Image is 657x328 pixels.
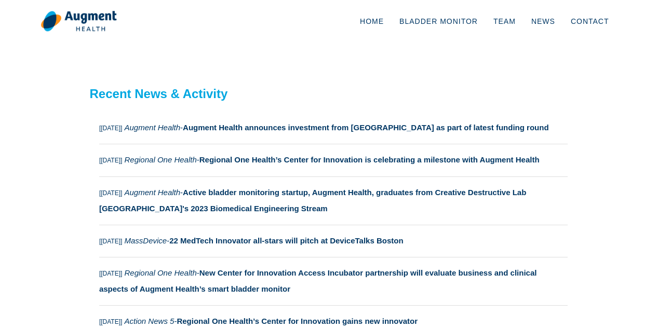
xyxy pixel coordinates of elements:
i: Augment Health [125,188,181,197]
a: News [524,4,563,38]
i: Regional One Health [125,155,197,164]
small: [[DATE]] [99,157,122,164]
i: Regional One Health [125,268,197,277]
a: Contact [563,4,617,38]
i: Action News 5 [125,317,175,325]
small: [[DATE]] [99,125,122,132]
h2: Recent News & Activity [90,87,568,102]
a: [[DATE]] MassDevice-22 MedTech Innovator all-stars will pitch at DeviceTalks Boston [99,225,568,257]
small: [[DATE]] [99,270,122,277]
a: Bladder Monitor [392,4,486,38]
strong: Augment Health announces investment from [GEOGRAPHIC_DATA] as part of latest funding round [183,123,549,132]
small: [[DATE]] [99,318,122,325]
a: [[DATE]] Regional One Health-New Center for Innovation Access Incubator partnership will evaluate... [99,257,568,305]
i: MassDevice [125,236,167,245]
a: [[DATE]] Regional One Health-Regional One Health’s Center for Innovation is celebrating a milesto... [99,144,568,176]
a: Team [486,4,524,38]
small: [[DATE]] [99,238,122,245]
small: [[DATE]] [99,189,122,197]
strong: Active bladder monitoring startup, Augment Health, graduates from Creative Destructive Lab [GEOGR... [99,188,526,213]
strong: Regional One Health’s Center for Innovation gains new innovator [177,317,418,325]
a: Home [352,4,392,38]
i: Augment Health [125,123,181,132]
strong: Regional One Health’s Center for Innovation is celebrating a milestone with Augment Health [199,155,540,164]
strong: 22 MedTech Innovator all-stars will pitch at DeviceTalks Boston [169,236,403,245]
img: logo [41,10,117,32]
a: [[DATE]] Augment Health-Active bladder monitoring startup, Augment Health, graduates from Creativ... [99,177,568,225]
a: [[DATE]] Augment Health-Augment Health announces investment from [GEOGRAPHIC_DATA] as part of lat... [99,112,568,144]
strong: New Center for Innovation Access Incubator partnership will evaluate business and clinical aspect... [99,268,537,293]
